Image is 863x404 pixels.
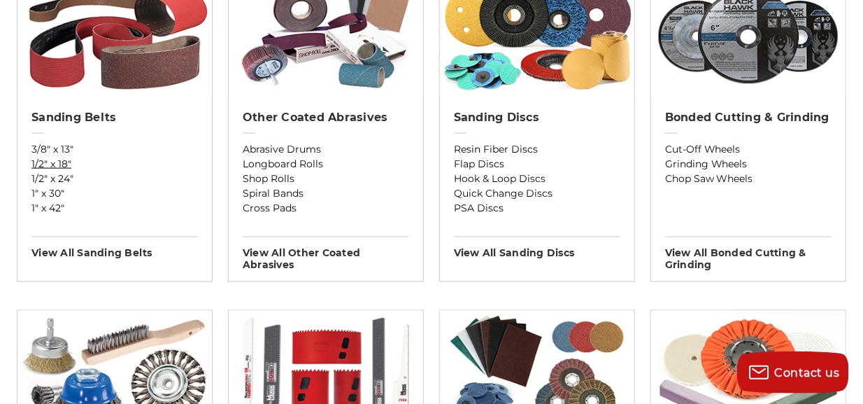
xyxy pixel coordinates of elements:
h2: Sanding Discs [454,111,620,125]
button: Contact us [737,351,849,393]
a: PSA Discs [454,201,620,216]
a: Spiral Bands [243,186,409,201]
h3: View All sanding belts [31,237,198,259]
a: Quick Change Discs [454,186,620,201]
a: Chop Saw Wheels [665,172,832,186]
a: 1/2" x 24" [31,172,198,186]
h2: Sanding Belts [31,111,198,125]
h2: Bonded Cutting & Grinding [665,111,832,125]
h3: View All bonded cutting & grinding [665,237,832,271]
h2: Other Coated Abrasives [243,111,409,125]
a: Shop Rolls [243,172,409,186]
a: Longboard Rolls [243,157,409,172]
a: Resin Fiber Discs [454,142,620,157]
a: 1" x 30" [31,186,198,201]
span: Contact us [775,366,840,379]
h3: View All other coated abrasives [243,237,409,271]
a: Grinding Wheels [665,157,832,172]
a: 1" x 42" [31,201,198,216]
a: Hook & Loop Discs [454,172,620,186]
a: Cut-Off Wheels [665,142,832,157]
h3: View All sanding discs [454,237,620,259]
a: Flap Discs [454,157,620,172]
a: Abrasive Drums [243,142,409,157]
a: 1/2" x 18" [31,157,198,172]
a: Cross Pads [243,201,409,216]
a: 3/8" x 13" [31,142,198,157]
